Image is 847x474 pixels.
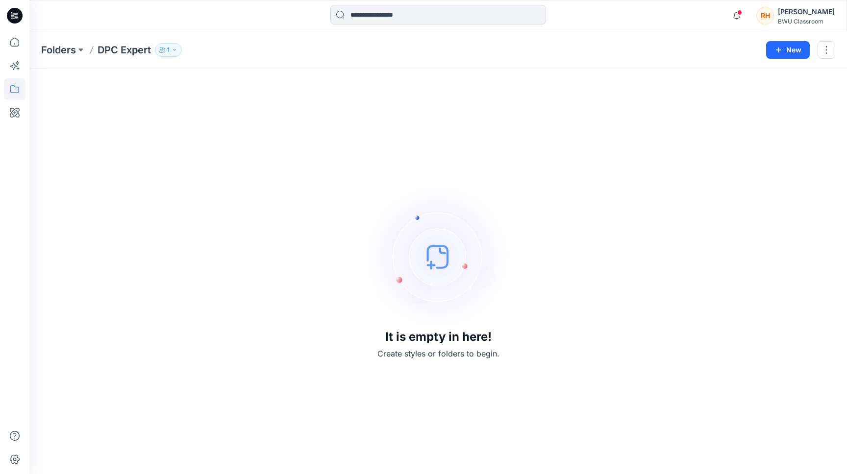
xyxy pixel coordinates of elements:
[41,43,76,57] a: Folders
[385,330,492,344] h3: It is empty in here!
[377,348,499,359] p: Create styles or folders to begin.
[167,45,170,55] p: 1
[365,183,512,330] img: empty-state-image.svg
[155,43,182,57] button: 1
[778,18,835,25] div: BWU Classroom
[778,6,835,18] div: [PERSON_NAME]
[756,7,774,24] div: RH
[766,41,810,59] button: New
[98,43,151,57] p: DPC Expert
